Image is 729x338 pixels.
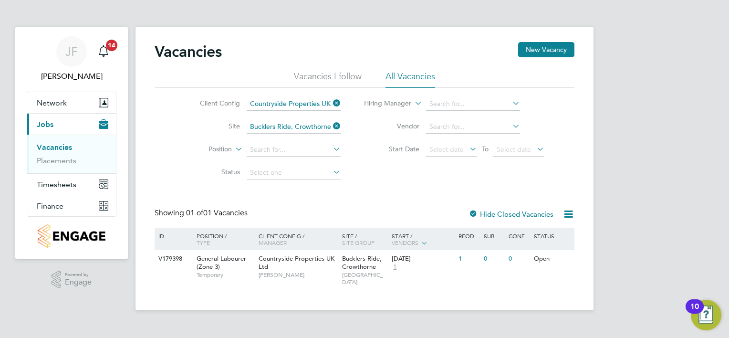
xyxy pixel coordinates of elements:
[65,45,78,58] span: JF
[456,250,481,268] div: 1
[185,168,240,176] label: Status
[247,143,341,157] input: Search for...
[185,122,240,130] label: Site
[340,228,390,251] div: Site /
[506,250,531,268] div: 0
[189,228,256,251] div: Position /
[155,208,250,218] div: Showing
[185,99,240,107] label: Client Config
[481,250,506,268] div: 0
[27,114,116,135] button: Jobs
[186,208,248,218] span: 01 Vacancies
[37,201,63,211] span: Finance
[177,145,232,154] label: Position
[342,239,375,246] span: Site Group
[156,228,189,244] div: ID
[37,143,72,152] a: Vacancies
[364,122,419,130] label: Vendor
[27,195,116,216] button: Finance
[197,271,254,279] span: Temporary
[481,228,506,244] div: Sub
[247,97,341,111] input: Search for...
[27,71,116,82] span: Joseph Fletcher
[691,300,721,330] button: Open Resource Center, 10 new notifications
[426,120,520,134] input: Search for...
[247,166,341,180] input: Select one
[426,97,520,111] input: Search for...
[259,239,287,246] span: Manager
[156,250,189,268] div: V179398
[531,228,573,244] div: Status
[37,98,67,107] span: Network
[531,250,573,268] div: Open
[65,271,92,279] span: Powered by
[256,228,340,251] div: Client Config /
[385,71,435,88] li: All Vacancies
[27,135,116,173] div: Jobs
[356,99,411,108] label: Hiring Manager
[27,36,116,82] a: JF[PERSON_NAME]
[392,239,418,246] span: Vendors
[94,36,113,67] a: 14
[690,306,699,319] div: 10
[155,42,222,61] h2: Vacancies
[518,42,574,57] button: New Vacancy
[37,180,76,189] span: Timesheets
[27,224,116,248] a: Go to home page
[392,263,398,271] span: 1
[259,254,334,271] span: Countryside Properties UK Ltd
[106,40,117,51] span: 14
[506,228,531,244] div: Conf
[389,228,456,252] div: Start /
[392,255,454,263] div: [DATE]
[65,278,92,286] span: Engage
[37,120,53,129] span: Jobs
[38,224,105,248] img: countryside-properties-logo-retina.png
[186,208,203,218] span: 01 of
[342,254,382,271] span: Bucklers Ride, Crowthorne
[197,254,246,271] span: General Labourer (Zone 3)
[294,71,362,88] li: Vacancies I follow
[197,239,210,246] span: Type
[364,145,419,153] label: Start Date
[456,228,481,244] div: Reqd
[469,210,553,219] label: Hide Closed Vacancies
[37,156,76,165] a: Placements
[479,143,491,155] span: To
[429,145,464,154] span: Select date
[27,92,116,113] button: Network
[52,271,92,289] a: Powered byEngage
[15,27,128,259] nav: Main navigation
[259,271,337,279] span: [PERSON_NAME]
[497,145,531,154] span: Select date
[342,271,387,286] span: [GEOGRAPHIC_DATA]
[27,174,116,195] button: Timesheets
[247,120,341,134] input: Search for...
